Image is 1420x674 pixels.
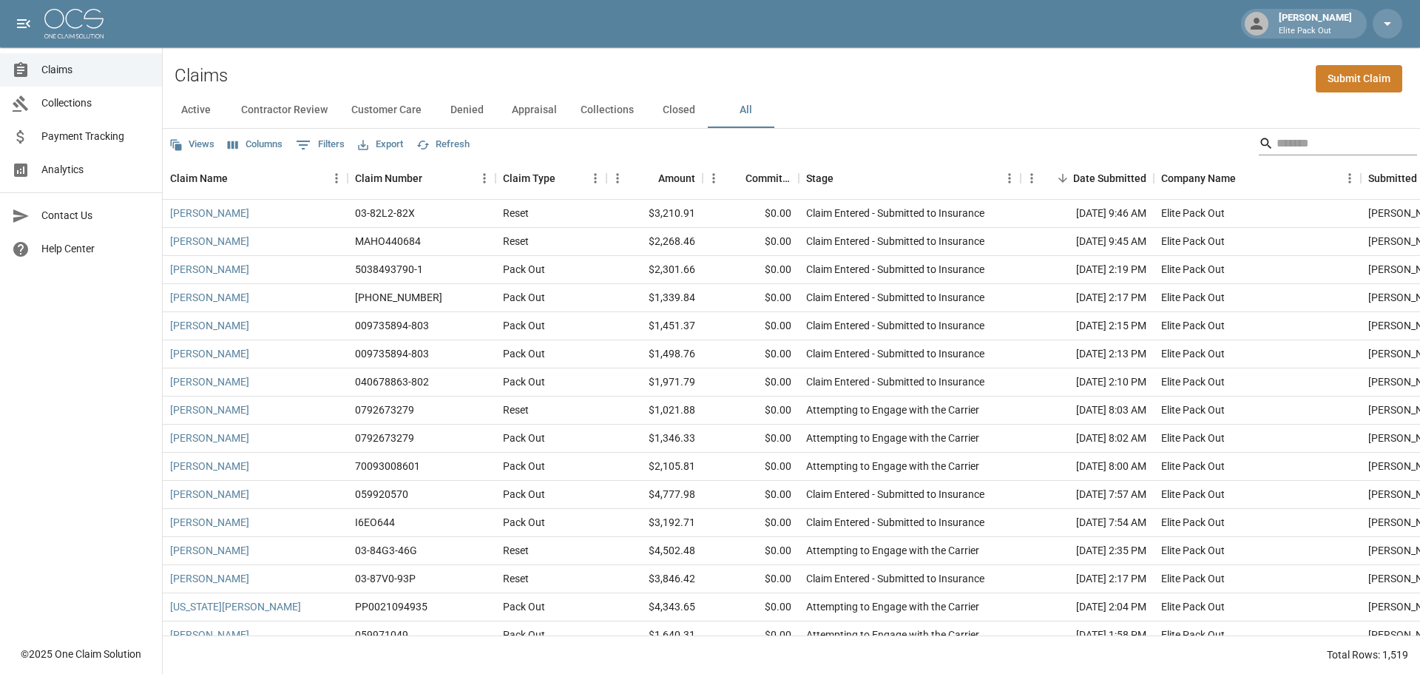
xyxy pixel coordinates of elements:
button: Sort [555,168,576,189]
div: [DATE] 2:04 PM [1021,593,1154,621]
button: Sort [1236,168,1257,189]
div: [DATE] 9:45 AM [1021,228,1154,256]
div: Company Name [1154,158,1361,199]
div: 03-84G3-46G [355,543,417,558]
div: Claim Type [496,158,606,199]
button: Menu [998,167,1021,189]
div: Date Submitted [1021,158,1154,199]
button: All [712,92,779,128]
div: Claim Entered - Submitted to Insurance [806,487,984,502]
div: Claim Entered - Submitted to Insurance [806,262,984,277]
div: $0.00 [703,621,799,650]
div: Elite Pack Out [1161,374,1225,389]
a: [PERSON_NAME] [170,459,249,474]
div: Reset [503,571,529,586]
div: Elite Pack Out [1161,262,1225,277]
button: Menu [325,167,348,189]
div: 5038493790-1 [355,262,423,277]
div: $0.00 [703,228,799,256]
div: Claim Entered - Submitted to Insurance [806,206,984,220]
a: [PERSON_NAME] [170,290,249,305]
div: Committed Amount [703,158,799,199]
div: Claim Name [170,158,228,199]
div: 70093008601 [355,459,420,474]
div: Pack Out [503,627,545,642]
button: Show filters [292,133,348,157]
div: Company Name [1161,158,1236,199]
div: $0.00 [703,453,799,481]
button: Sort [228,168,248,189]
button: Views [166,133,218,156]
div: Attempting to Engage with the Carrier [806,431,979,445]
div: Claim Entered - Submitted to Insurance [806,290,984,305]
div: [DATE] 2:17 PM [1021,565,1154,593]
div: Pack Out [503,515,545,530]
div: Pack Out [503,290,545,305]
div: 03-82L2-82X [355,206,415,220]
button: Active [163,92,229,128]
div: 059920570 [355,487,408,502]
div: Elite Pack Out [1161,431,1225,445]
button: Menu [606,167,629,189]
div: $0.00 [703,312,799,340]
div: Elite Pack Out [1161,318,1225,333]
span: Contact Us [41,208,150,223]
button: Menu [703,167,725,189]
div: $3,846.42 [606,565,703,593]
div: 059971049 [355,627,408,642]
button: Sort [422,168,443,189]
div: Elite Pack Out [1161,206,1225,220]
div: $1,339.84 [606,284,703,312]
button: Collections [569,92,646,128]
button: Appraisal [500,92,569,128]
div: [DATE] 2:19 PM [1021,256,1154,284]
div: Claim Entered - Submitted to Insurance [806,346,984,361]
div: [DATE] 2:15 PM [1021,312,1154,340]
div: Reset [503,543,529,558]
a: [PERSON_NAME] [170,374,249,389]
div: Pack Out [503,599,545,614]
div: Claim Entered - Submitted to Insurance [806,571,984,586]
div: dynamic tabs [163,92,1420,128]
img: ocs-logo-white-transparent.png [44,9,104,38]
div: $0.00 [703,565,799,593]
span: Claims [41,62,150,78]
div: Attempting to Engage with the Carrier [806,459,979,474]
div: 009735894-803 [355,346,429,361]
div: © 2025 One Claim Solution [21,647,141,661]
div: $0.00 [703,481,799,509]
div: $2,268.46 [606,228,703,256]
button: Customer Care [339,92,433,128]
div: Attempting to Engage with the Carrier [806,402,979,417]
button: Menu [1339,167,1361,189]
div: $3,210.91 [606,200,703,228]
a: [PERSON_NAME] [170,234,249,249]
div: PP0021094935 [355,599,427,614]
a: [PERSON_NAME] [170,206,249,220]
div: $0.00 [703,340,799,368]
div: [DATE] 8:00 AM [1021,453,1154,481]
div: $0.00 [703,368,799,397]
div: Pack Out [503,431,545,445]
div: $1,021.88 [606,397,703,425]
div: $4,777.98 [606,481,703,509]
div: Claim Entered - Submitted to Insurance [806,234,984,249]
h2: Claims [175,65,228,87]
div: Search [1259,132,1417,158]
div: $0.00 [703,284,799,312]
button: Menu [473,167,496,189]
div: $1,640.31 [606,621,703,650]
div: [DATE] 8:03 AM [1021,397,1154,425]
div: Amount [658,158,695,199]
div: $0.00 [703,509,799,537]
div: Claim Entered - Submitted to Insurance [806,318,984,333]
a: [US_STATE][PERSON_NAME] [170,599,301,614]
div: 009735894-803 [355,318,429,333]
div: [DATE] 8:02 AM [1021,425,1154,453]
button: Closed [646,92,712,128]
button: open drawer [9,9,38,38]
a: Submit Claim [1316,65,1402,92]
a: [PERSON_NAME] [170,515,249,530]
a: [PERSON_NAME] [170,318,249,333]
div: Elite Pack Out [1161,515,1225,530]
